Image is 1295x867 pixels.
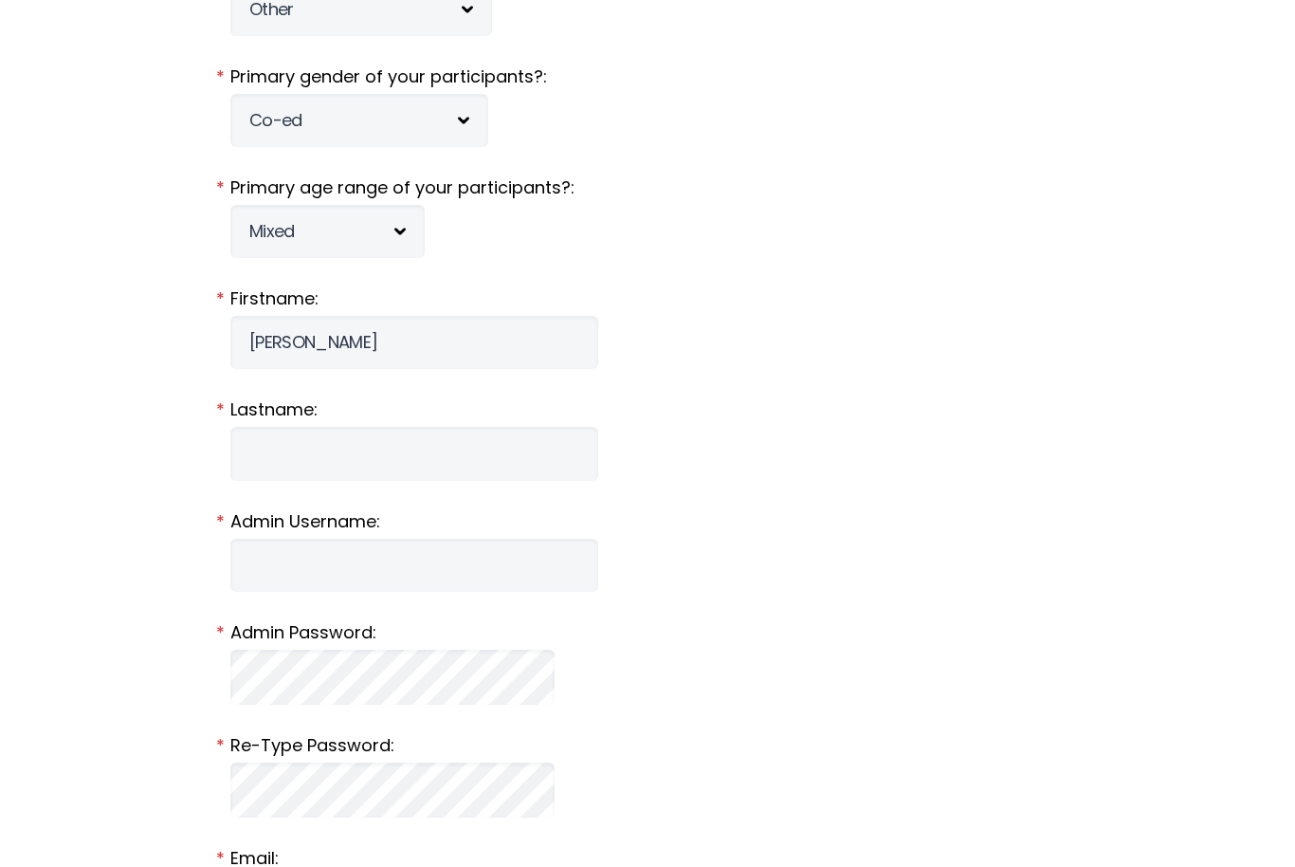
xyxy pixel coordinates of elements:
[230,65,1065,89] label: Primary gender of your participants?:
[230,733,1065,758] label: Re-Type Password:
[230,397,1065,422] label: Lastname:
[230,620,1065,645] label: Admin Password:
[230,286,1065,311] label: Firstname:
[230,175,1065,200] label: Primary age range of your participants?:
[230,509,1065,534] label: Admin Username:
